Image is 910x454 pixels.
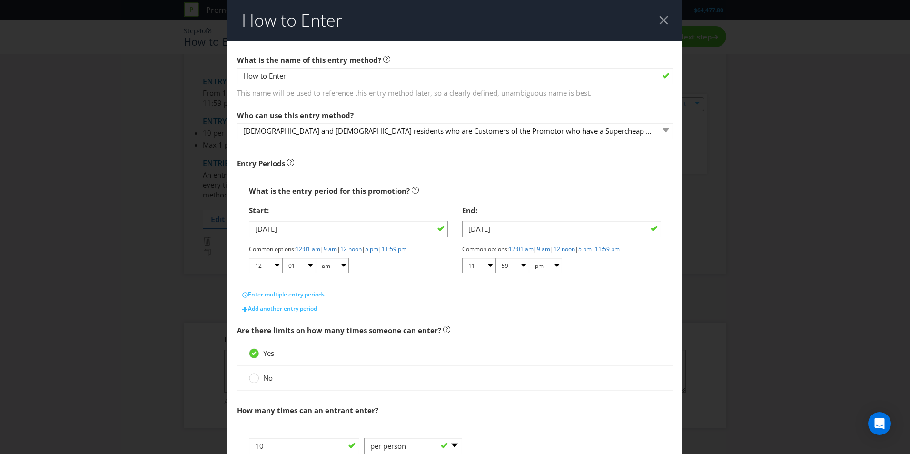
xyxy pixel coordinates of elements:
span: | [575,245,578,253]
div: Start: [249,201,448,220]
span: Enter multiple entry periods [248,290,325,298]
button: Add another entry period [237,302,322,316]
span: | [534,245,537,253]
span: Common options: [462,245,509,253]
span: Are there limits on how many times someone can enter? [237,326,441,335]
span: Add another entry period [248,305,317,313]
a: 5 pm [365,245,378,253]
a: 11:59 pm [382,245,406,253]
a: 11:59 pm [595,245,620,253]
input: DD/MM/YY [462,221,661,237]
div: End: [462,201,661,220]
a: 12 noon [554,245,575,253]
a: 5 pm [578,245,592,253]
span: How many times can an entrant enter? [237,405,378,415]
h2: How to Enter [242,11,342,30]
span: Common options: [249,245,296,253]
a: 12:01 am [296,245,320,253]
a: 12 noon [340,245,362,253]
span: Yes [263,348,274,358]
div: Open Intercom Messenger [868,412,891,435]
span: | [378,245,382,253]
span: | [550,245,554,253]
a: 9 am [324,245,337,253]
input: DD/MM/YY [249,221,448,237]
span: This name will be used to reference this entry method later, so a clearly defined, unambiguous na... [237,85,673,99]
span: | [337,245,340,253]
button: Enter multiple entry periods [237,287,330,302]
span: What is the name of this entry method? [237,55,381,65]
span: | [320,245,324,253]
span: | [362,245,365,253]
span: | [592,245,595,253]
a: 12:01 am [509,245,534,253]
span: What is the entry period for this promotion? [249,186,410,196]
span: No [263,373,273,383]
a: 9 am [537,245,550,253]
span: Who can use this entry method? [237,110,354,120]
strong: Entry Periods [237,158,285,168]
